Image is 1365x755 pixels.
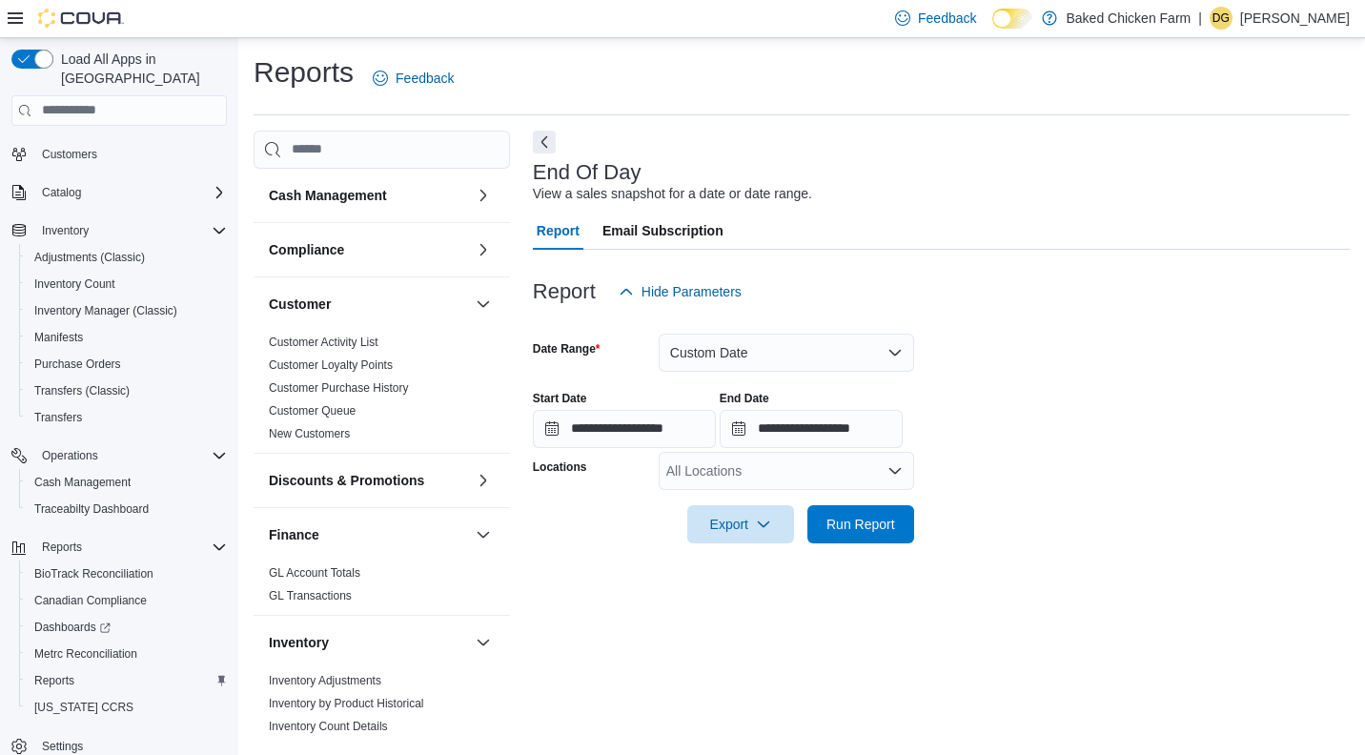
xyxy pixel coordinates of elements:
span: Traceabilty Dashboard [27,498,227,520]
span: Metrc Reconciliation [34,646,137,662]
span: GL Account Totals [269,565,360,581]
a: [US_STATE] CCRS [27,696,141,719]
a: Customer Purchase History [269,381,409,395]
a: Transfers [27,406,90,429]
button: Manifests [19,324,234,351]
a: BioTrack Reconciliation [27,562,161,585]
button: Next [533,131,556,153]
button: Inventory Count [19,271,234,297]
h1: Reports [254,53,354,92]
div: View a sales snapshot for a date or date range. [533,184,812,204]
label: Date Range [533,341,601,357]
span: Washington CCRS [27,696,227,719]
a: GL Account Totals [269,566,360,580]
span: Customer Queue [269,403,356,418]
span: Manifests [34,330,83,345]
a: Metrc Reconciliation [27,643,145,665]
span: Cash Management [34,475,131,490]
span: Feedback [918,9,976,28]
a: Traceabilty Dashboard [27,498,156,520]
button: Open list of options [887,463,903,479]
input: Press the down key to open a popover containing a calendar. [533,410,716,448]
span: Settings [42,739,83,754]
button: Operations [4,442,234,469]
span: Transfers (Classic) [27,379,227,402]
button: Catalog [4,179,234,206]
span: Run Report [826,515,895,534]
a: Customer Activity List [269,336,378,349]
span: Customer Loyalty Points [269,357,393,373]
span: Reports [27,669,227,692]
input: Dark Mode [992,9,1032,29]
span: BioTrack Reconciliation [27,562,227,585]
span: Dashboards [27,616,227,639]
img: Cova [38,9,124,28]
button: Inventory [269,633,468,652]
span: Canadian Compliance [34,593,147,608]
button: Canadian Compliance [19,587,234,614]
button: Traceabilty Dashboard [19,496,234,522]
a: Cash Management [27,471,138,494]
button: Cash Management [269,186,468,205]
span: Dark Mode [992,29,993,30]
a: New Customers [269,427,350,440]
span: DG [1212,7,1230,30]
span: Catalog [34,181,227,204]
span: Adjustments (Classic) [27,246,227,269]
div: Customer [254,331,510,453]
span: Customer Purchase History [269,380,409,396]
span: Inventory by Product Historical [269,696,424,711]
p: [PERSON_NAME] [1240,7,1350,30]
button: BioTrack Reconciliation [19,561,234,587]
span: Purchase Orders [34,357,121,372]
h3: End Of Day [533,161,642,184]
a: Manifests [27,326,91,349]
label: Locations [533,459,587,475]
span: Inventory [34,219,227,242]
a: Inventory Count Details [269,720,388,733]
button: Customer [269,295,468,314]
button: Transfers (Classic) [19,377,234,404]
span: Dashboards [34,620,111,635]
span: BioTrack Reconciliation [34,566,153,582]
button: Finance [472,523,495,546]
h3: Report [533,280,596,303]
span: Adjustments (Classic) [34,250,145,265]
button: Compliance [269,240,468,259]
a: Reports [27,669,82,692]
a: Transfers (Classic) [27,379,137,402]
a: Customer Queue [269,404,356,418]
span: Inventory Manager (Classic) [27,299,227,322]
h3: Finance [269,525,319,544]
span: Customer Activity List [269,335,378,350]
button: [US_STATE] CCRS [19,694,234,721]
button: Hide Parameters [611,273,749,311]
span: Inventory Count [34,276,115,292]
div: Finance [254,561,510,615]
span: Traceabilty Dashboard [34,501,149,517]
a: Feedback [365,59,461,97]
a: Inventory Count [27,273,123,296]
h3: Cash Management [269,186,387,205]
button: Reports [34,536,90,559]
span: Inventory Count Details [269,719,388,734]
a: Customers [34,143,105,166]
button: Inventory [34,219,96,242]
span: GL Transactions [269,588,352,603]
h3: Inventory [269,633,329,652]
a: Adjustments (Classic) [27,246,153,269]
button: Purchase Orders [19,351,234,377]
button: Inventory Manager (Classic) [19,297,234,324]
span: Inventory Manager (Classic) [34,303,177,318]
span: Reports [42,540,82,555]
span: Report [537,212,580,250]
p: | [1198,7,1202,30]
button: Customers [4,140,234,168]
span: Inventory Adjustments [269,673,381,688]
span: Cash Management [27,471,227,494]
span: Customers [34,142,227,166]
span: Catalog [42,185,81,200]
a: Purchase Orders [27,353,129,376]
button: Discounts & Promotions [269,471,468,490]
button: Metrc Reconciliation [19,641,234,667]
